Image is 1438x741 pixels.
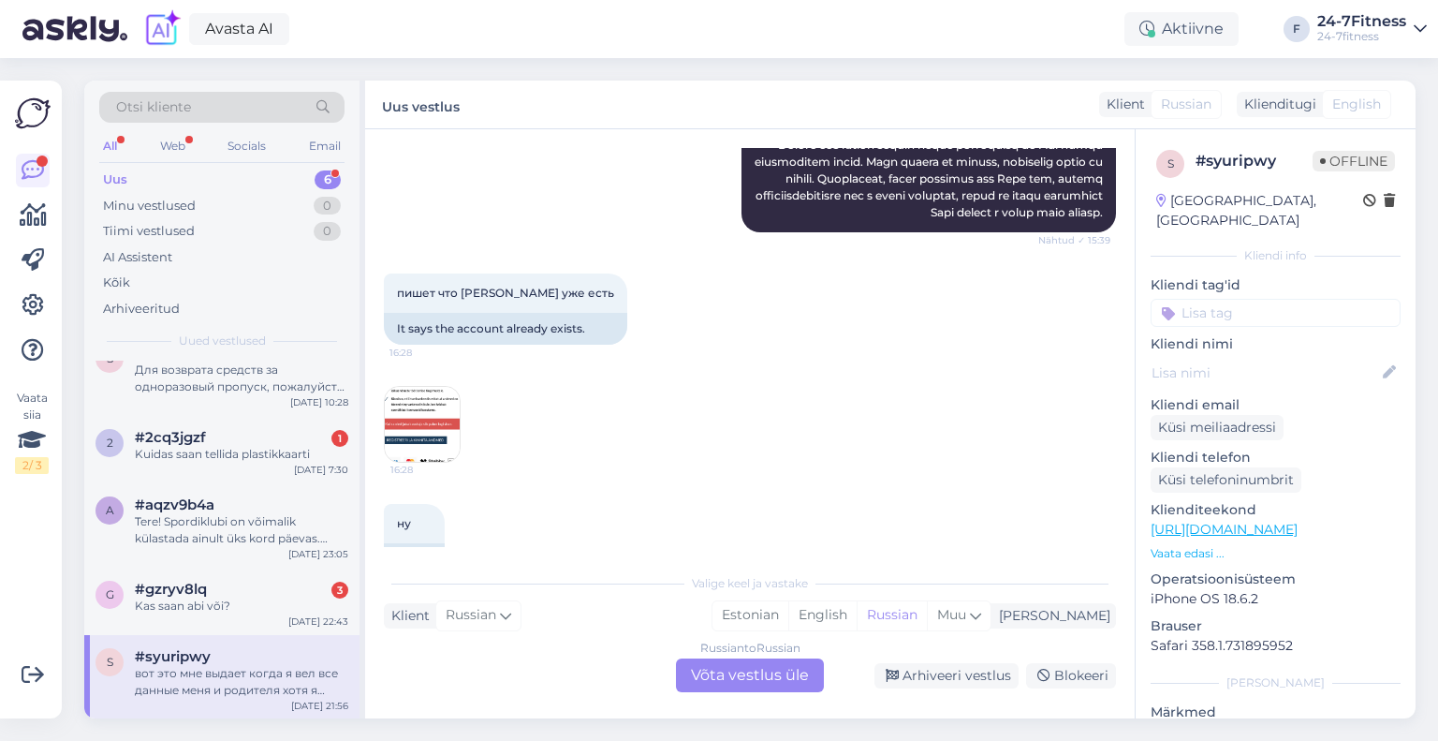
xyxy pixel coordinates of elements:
div: # syuripwy [1196,150,1313,172]
span: s [1167,156,1174,170]
div: [GEOGRAPHIC_DATA], [GEOGRAPHIC_DATA] [1156,191,1363,230]
div: Tiimi vestlused [103,222,195,241]
img: Attachment [385,387,460,462]
p: Kliendi tag'id [1151,275,1401,295]
span: Nähtud ✓ 15:39 [1038,233,1110,247]
a: Avasta AI [189,13,289,45]
div: Küsi meiliaadressi [1151,415,1284,440]
div: 1 [331,430,348,447]
span: ну [397,516,411,530]
div: AI Assistent [103,248,172,267]
div: 2 / 3 [15,457,49,474]
div: 3 [331,582,348,599]
div: [PERSON_NAME] [991,606,1110,626]
div: Russian [857,601,927,630]
div: Well [384,543,445,575]
div: Küsi telefoninumbrit [1151,467,1301,493]
p: Operatsioonisüsteem [1151,570,1401,589]
p: Vaata edasi ... [1151,545,1401,562]
div: Estonian [712,601,788,630]
div: вот это мне выдает когда я вел все данные меня и родителя хотя я ВОШЕЛ В СЕСТЕМУ ПОРОЛЬ И ПОЧТУ А... [135,665,348,699]
div: 0 [314,222,341,241]
div: [DATE] 22:43 [288,615,348,629]
div: [DATE] 21:56 [291,699,348,713]
div: Minu vestlused [103,197,196,215]
p: Kliendi email [1151,395,1401,415]
div: It says the account already exists. [384,313,627,345]
span: #syuripwy [135,648,211,665]
div: 6 [315,170,341,189]
p: Kliendi telefon [1151,448,1401,467]
img: explore-ai [142,9,182,49]
div: Uus [103,170,127,189]
span: #gzryv8lq [135,581,207,598]
div: Kas saan abi või? [135,598,348,615]
span: Offline [1313,151,1395,171]
div: Web [156,134,189,158]
div: Valige keel ja vastake [384,575,1116,592]
div: 24-7Fitness [1317,14,1406,29]
a: 24-7Fitness24-7fitness [1317,14,1427,44]
div: Arhiveeri vestlus [874,663,1019,689]
span: #aqzv9b4a [135,496,214,513]
div: Arhiveeritud [103,300,180,319]
div: Klient [384,606,430,626]
div: Kuidas saan tellida plastikkaarti [135,446,348,463]
span: Russian [446,605,496,626]
span: English [1332,95,1381,114]
span: 16:28 [389,346,460,360]
span: Uued vestlused [179,333,266,349]
div: Для возврата средств за одноразовый пропуск, пожалуйста, напишите нам на электронную почту [EMAIL... [135,362,348,395]
span: Russian [1161,95,1211,114]
div: Kõik [103,274,130,292]
div: Tere! Spordiklubi on võimalik külastada ainult üks kord päevas. Kuna vajutasite sisenemisnuppu ko... [135,513,348,547]
div: Vaata siia [15,390,49,474]
input: Lisa tag [1151,299,1401,327]
div: [DATE] 7:30 [294,463,348,477]
div: Email [305,134,345,158]
span: пишет что [PERSON_NAME] уже есть [397,286,614,300]
div: [DATE] 23:05 [288,547,348,561]
input: Lisa nimi [1152,363,1379,383]
div: Võta vestlus üle [676,659,824,692]
div: Klienditugi [1237,95,1316,114]
div: Socials [224,134,270,158]
span: g [106,587,114,601]
p: Brauser [1151,616,1401,636]
p: iPhone OS 18.6.2 [1151,589,1401,609]
p: Safari 358.1.731895952 [1151,636,1401,656]
span: 16:28 [390,463,461,477]
label: Uus vestlus [382,92,460,117]
span: a [106,503,114,517]
img: Askly Logo [15,96,51,131]
div: [PERSON_NAME] [1151,674,1401,691]
span: 2 [107,436,113,450]
div: Aktiivne [1124,12,1239,46]
div: 24-7fitness [1317,29,1406,44]
a: [URL][DOMAIN_NAME] [1151,521,1298,538]
div: Russian to Russian [700,640,800,657]
div: Klient [1099,95,1145,114]
span: #2cq3jgzf [135,429,206,446]
span: s [107,655,113,669]
div: Kliendi info [1151,247,1401,264]
span: Otsi kliente [116,97,191,117]
p: Kliendi nimi [1151,334,1401,354]
div: 0 [314,197,341,215]
span: Muu [937,606,966,623]
div: All [99,134,121,158]
div: [DATE] 10:28 [290,395,348,409]
p: Klienditeekond [1151,500,1401,520]
div: English [788,601,857,630]
div: F [1284,16,1310,42]
div: Blokeeri [1026,663,1116,689]
p: Märkmed [1151,703,1401,722]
